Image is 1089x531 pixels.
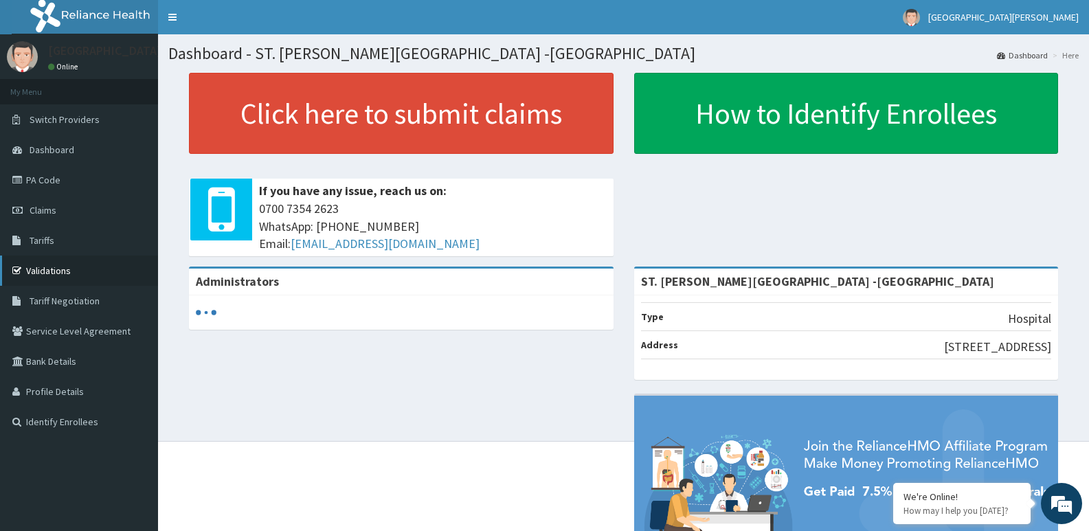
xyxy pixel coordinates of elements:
[997,49,1048,61] a: Dashboard
[1049,49,1079,61] li: Here
[71,77,231,95] div: Chat with us now
[30,113,100,126] span: Switch Providers
[196,273,279,289] b: Administrators
[903,490,1020,503] div: We're Online!
[168,45,1079,63] h1: Dashboard - ST. [PERSON_NAME][GEOGRAPHIC_DATA] -[GEOGRAPHIC_DATA]
[80,173,190,312] span: We're online!
[48,62,81,71] a: Online
[903,9,920,26] img: User Image
[196,302,216,323] svg: audio-loading
[641,273,994,289] strong: ST. [PERSON_NAME][GEOGRAPHIC_DATA] -[GEOGRAPHIC_DATA]
[25,69,56,103] img: d_794563401_company_1708531726252_794563401
[30,234,54,247] span: Tariffs
[30,204,56,216] span: Claims
[189,73,614,154] a: Click here to submit claims
[48,45,251,57] p: [GEOGRAPHIC_DATA][PERSON_NAME]
[7,375,262,423] textarea: Type your message and hit 'Enter'
[291,236,480,251] a: [EMAIL_ADDRESS][DOMAIN_NAME]
[928,11,1079,23] span: [GEOGRAPHIC_DATA][PERSON_NAME]
[30,295,100,307] span: Tariff Negotiation
[1008,310,1051,328] p: Hospital
[944,338,1051,356] p: [STREET_ADDRESS]
[259,200,607,253] span: 0700 7354 2623 WhatsApp: [PHONE_NUMBER] Email:
[30,144,74,156] span: Dashboard
[225,7,258,40] div: Minimize live chat window
[641,310,664,323] b: Type
[903,505,1020,517] p: How may I help you today?
[634,73,1059,154] a: How to Identify Enrollees
[7,41,38,72] img: User Image
[641,339,678,351] b: Address
[259,183,447,199] b: If you have any issue, reach us on:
